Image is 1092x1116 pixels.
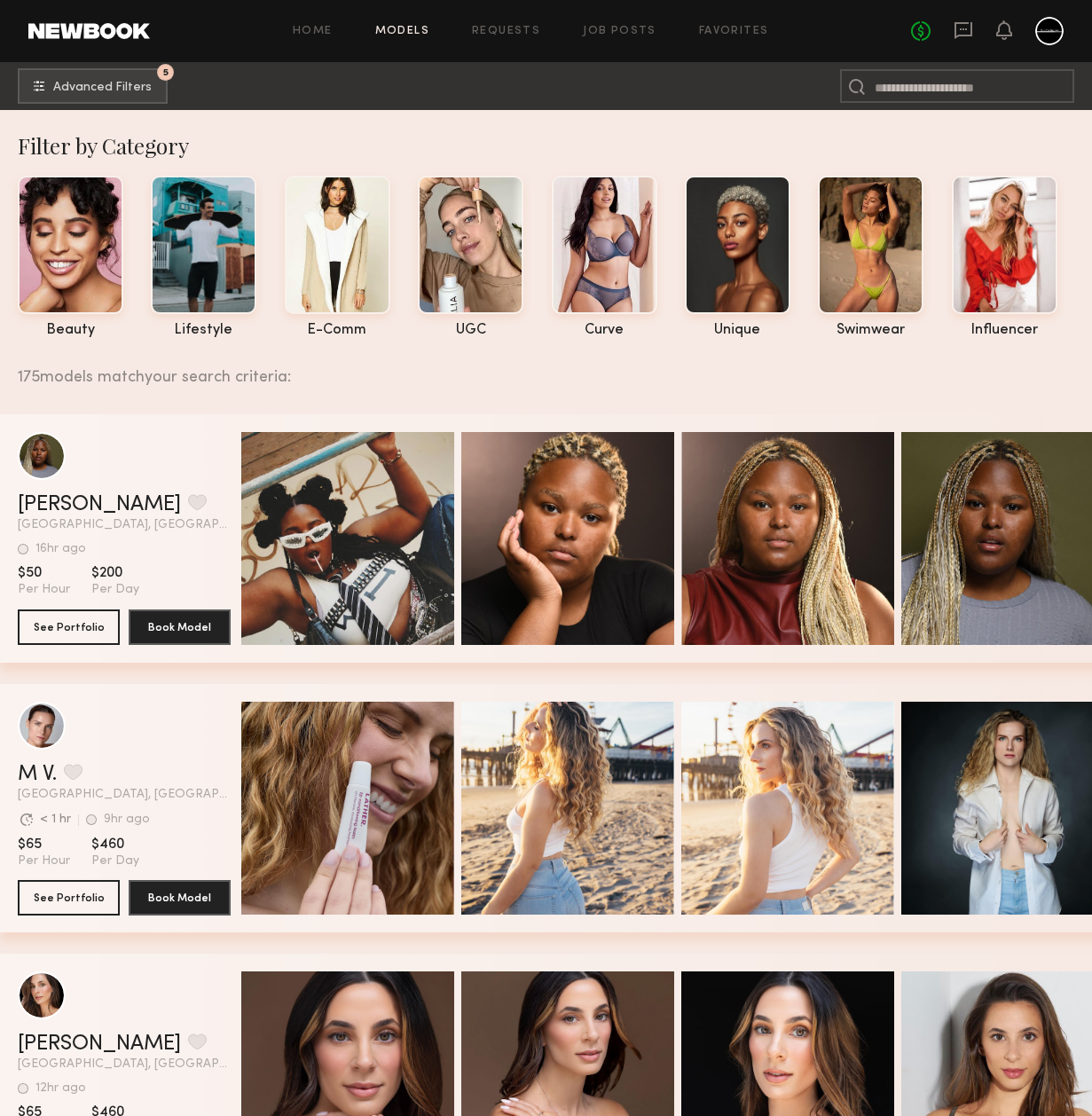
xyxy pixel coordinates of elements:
[18,853,70,869] span: Per Hour
[18,519,231,531] span: [GEOGRAPHIC_DATA], [GEOGRAPHIC_DATA]
[91,836,139,853] span: $460
[18,564,70,582] span: $50
[472,26,540,37] a: Requests
[18,836,70,853] span: $65
[163,68,169,76] span: 5
[583,26,656,37] a: Job Posts
[18,764,57,785] a: M V.
[40,813,71,826] div: < 1 hr
[91,853,139,869] span: Per Day
[293,26,333,37] a: Home
[818,323,923,338] div: swimwear
[53,82,152,94] span: Advanced Filters
[552,323,657,338] div: curve
[18,323,123,338] div: beauty
[18,131,1092,160] div: Filter by Category
[18,582,70,598] span: Per Hour
[91,564,139,582] span: $200
[18,609,120,645] button: See Portfolio
[18,494,181,515] a: [PERSON_NAME]
[104,813,150,826] div: 9hr ago
[685,323,790,338] div: unique
[18,880,120,916] button: See Portfolio
[151,323,256,338] div: lifestyle
[18,1033,181,1055] a: [PERSON_NAME]
[18,789,231,801] span: [GEOGRAPHIC_DATA], [GEOGRAPHIC_DATA]
[35,1082,86,1095] div: 12hr ago
[35,543,86,555] div: 16hr ago
[418,323,523,338] div: UGC
[285,323,390,338] div: e-comm
[129,609,231,645] button: Book Model
[18,68,168,104] button: 5Advanced Filters
[375,26,429,37] a: Models
[91,582,139,598] span: Per Day
[18,1058,231,1071] span: [GEOGRAPHIC_DATA], [GEOGRAPHIC_DATA]
[952,323,1057,338] div: influencer
[18,349,1078,386] div: 175 models match your search criteria:
[699,26,769,37] a: Favorites
[129,880,231,916] button: Book Model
